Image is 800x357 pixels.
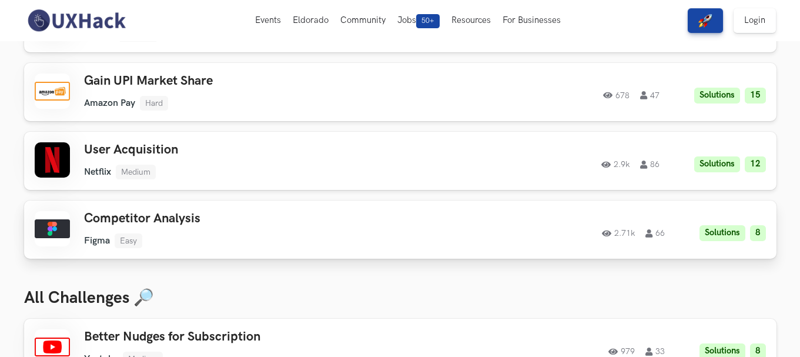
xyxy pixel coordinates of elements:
a: Competitor AnalysisFigmaEasy2.71k66Solutions8 [24,201,776,259]
li: Netflix [84,166,111,178]
span: 678 [603,91,630,99]
li: Solutions [699,225,745,241]
h3: Competitor Analysis [84,211,418,226]
a: Login [734,8,776,33]
a: Gain UPI Market ShareAmazon PayHard67847Solutions15 [24,63,776,121]
span: 86 [640,161,660,169]
li: Hard [140,96,168,111]
li: Amazon Pay [84,98,135,109]
span: 2.9k [601,161,630,169]
span: 2.71k [602,229,635,238]
a: User AcquisitionNetflixMedium2.9k86Solutions12 [24,132,776,190]
li: 8 [750,225,766,241]
span: 50+ [416,14,440,28]
h3: All Challenges 🔎 [24,288,776,308]
li: Solutions [694,88,740,104]
h3: User Acquisition [84,142,418,158]
li: 15 [745,88,766,104]
h3: Better Nudges for Subscription [84,329,418,345]
img: UXHack-logo.png [24,8,129,33]
span: 47 [640,91,660,99]
h3: Gain UPI Market Share [84,74,418,89]
span: 66 [645,229,665,238]
span: 33 [645,348,665,356]
li: Medium [116,165,156,179]
li: 12 [745,156,766,172]
li: Easy [115,233,142,248]
span: 979 [608,348,635,356]
li: Figma [84,235,110,246]
img: rocket [698,14,712,28]
li: Solutions [694,156,740,172]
